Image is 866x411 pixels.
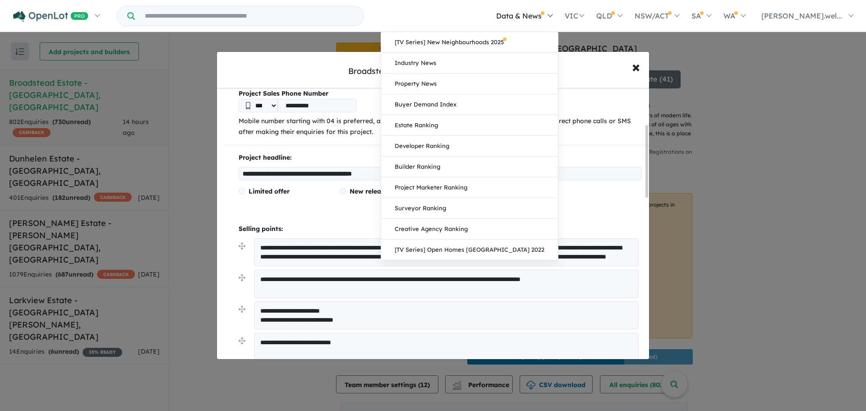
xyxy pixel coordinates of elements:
[350,187,388,195] span: New release
[348,65,518,77] div: Broadstead Estate - [GEOGRAPHIC_DATA]
[137,6,362,26] input: Try estate name, suburb, builder or developer
[239,274,245,281] img: drag.svg
[632,57,640,76] span: ×
[381,240,558,260] a: [TV Series] Open Homes [GEOGRAPHIC_DATA] 2022
[239,88,642,99] b: Project Sales Phone Number
[246,102,250,109] img: Phone icon
[239,243,245,249] img: drag.svg
[239,152,642,163] p: Project headline:
[381,32,558,53] a: [TV Series] New Neighbourhoods 2025
[381,53,558,74] a: Industry News
[249,187,290,195] span: Limited offer
[239,224,642,235] p: Selling points:
[239,337,245,344] img: drag.svg
[381,177,558,198] a: Project Marketer Ranking
[381,198,558,219] a: Surveyor Ranking
[381,74,558,94] a: Property News
[13,11,88,22] img: Openlot PRO Logo White
[381,94,558,115] a: Buyer Demand Index
[239,306,245,313] img: drag.svg
[381,115,558,136] a: Estate Ranking
[239,116,642,138] p: Mobile number starting with 04 is preferred, as this phone number will be shared with buyers to m...
[761,11,842,20] span: [PERSON_NAME].wel...
[381,157,558,177] a: Builder Ranking
[381,219,558,240] a: Creative Agency Ranking
[381,136,558,157] a: Developer Ranking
